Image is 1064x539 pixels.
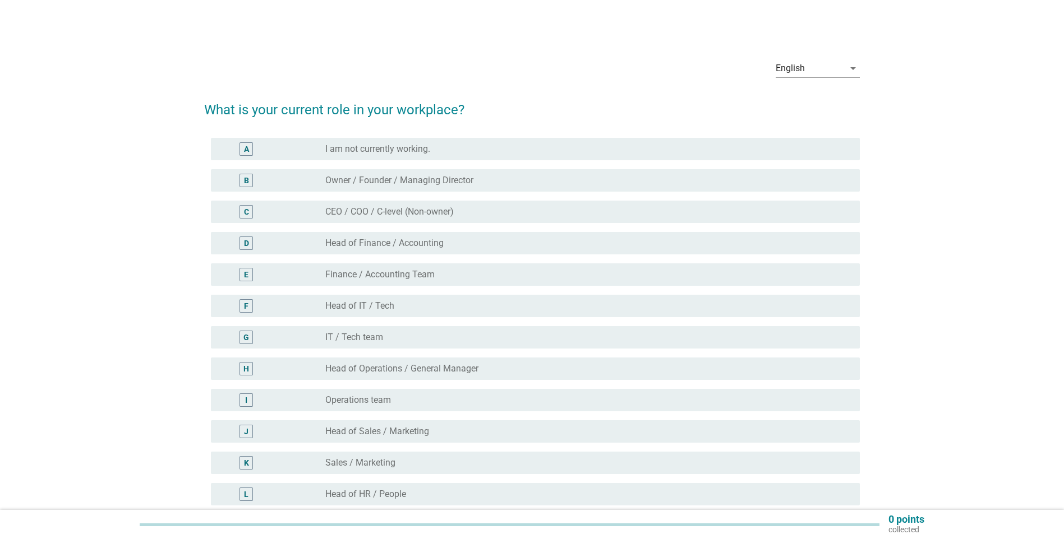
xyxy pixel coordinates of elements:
[846,62,860,75] i: arrow_drop_down
[888,514,924,524] p: 0 points
[244,269,248,281] div: E
[244,175,249,187] div: B
[888,524,924,535] p: collected
[325,238,444,249] label: Head of Finance / Accounting
[325,457,395,468] label: Sales / Marketing
[325,363,478,374] label: Head of Operations / General Manager
[243,363,249,375] div: H
[244,300,248,312] div: F
[244,426,248,438] div: J
[325,269,435,280] label: Finance / Accounting Team
[244,238,249,249] div: D
[325,489,406,500] label: Head of HR / People
[325,300,394,312] label: Head of IT / Tech
[244,457,249,469] div: K
[325,394,391,406] label: Operations team
[245,394,247,406] div: I
[325,332,383,343] label: IT / Tech team
[325,175,473,186] label: Owner / Founder / Managing Director
[325,426,429,437] label: Head of Sales / Marketing
[243,332,249,343] div: G
[325,206,454,217] label: CEO / COO / C-level (Non-owner)
[244,489,248,500] div: L
[325,143,430,155] label: I am not currently working.
[244,143,249,155] div: A
[204,89,860,120] h2: What is your current role in your workplace?
[244,206,249,218] div: C
[776,63,805,73] div: English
